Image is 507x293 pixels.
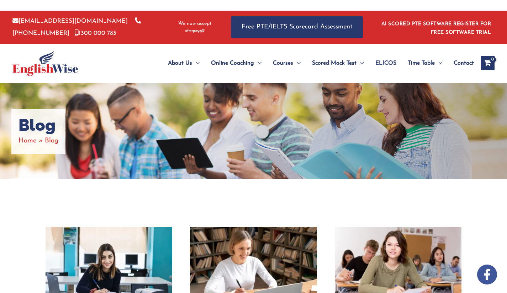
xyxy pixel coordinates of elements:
span: Menu Toggle [357,51,364,76]
a: 1300 000 783 [75,30,116,36]
a: Contact [448,51,474,76]
span: Contact [454,51,474,76]
a: AI SCORED PTE SOFTWARE REGISTER FOR FREE SOFTWARE TRIAL [381,21,491,35]
span: We now accept [178,20,211,27]
img: cropped-ew-logo [12,50,78,76]
aside: Header Widget 1 [377,16,495,39]
a: ELICOS [370,51,402,76]
a: [EMAIL_ADDRESS][DOMAIN_NAME] [12,18,128,24]
img: white-facebook.png [477,265,497,284]
span: Menu Toggle [192,51,200,76]
a: Scored Mock TestMenu Toggle [306,51,370,76]
span: ELICOS [375,51,396,76]
span: Menu Toggle [254,51,262,76]
a: Online CoachingMenu Toggle [205,51,267,76]
span: Online Coaching [211,51,254,76]
span: Menu Toggle [293,51,301,76]
img: Afterpay-Logo [185,29,205,33]
a: View Shopping Cart, empty [481,56,495,70]
a: Home [19,137,37,144]
span: Blog [45,137,58,144]
span: Courses [273,51,293,76]
a: Time TableMenu Toggle [402,51,448,76]
a: Free PTE/IELTS Scorecard Assessment [231,16,363,38]
h1: Blog [19,116,58,135]
nav: Site Navigation: Main Menu [151,51,474,76]
span: About Us [168,51,192,76]
a: About UsMenu Toggle [162,51,205,76]
span: Menu Toggle [435,51,442,76]
span: Scored Mock Test [312,51,357,76]
nav: Breadcrumbs [19,135,58,147]
a: CoursesMenu Toggle [267,51,306,76]
span: Time Table [408,51,435,76]
a: [PHONE_NUMBER] [12,18,141,36]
